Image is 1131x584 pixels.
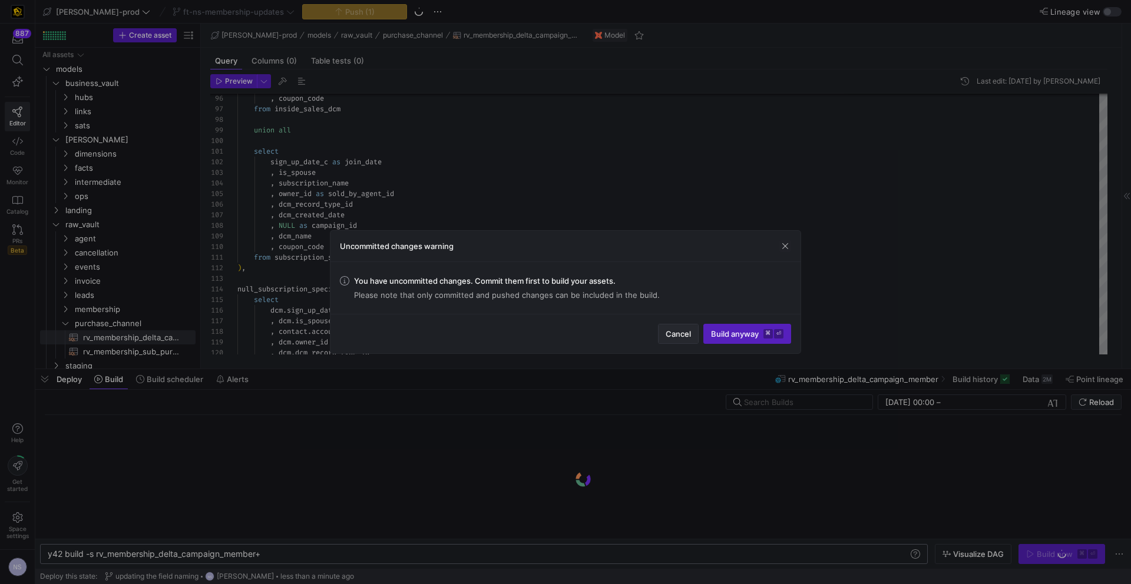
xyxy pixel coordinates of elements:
button: Build anyway⌘⏎ [703,324,791,344]
kbd: ⏎ [774,329,783,339]
button: Cancel [658,324,699,344]
kbd: ⌘ [763,329,773,339]
span: You have uncommitted changes. Commit them first to build your assets. [354,276,660,286]
h3: Uncommitted changes warning [340,241,454,251]
span: Please note that only committed and pushed changes can be included in the build. [354,290,660,300]
span: Cancel [666,329,691,339]
span: Build anyway [711,329,783,339]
